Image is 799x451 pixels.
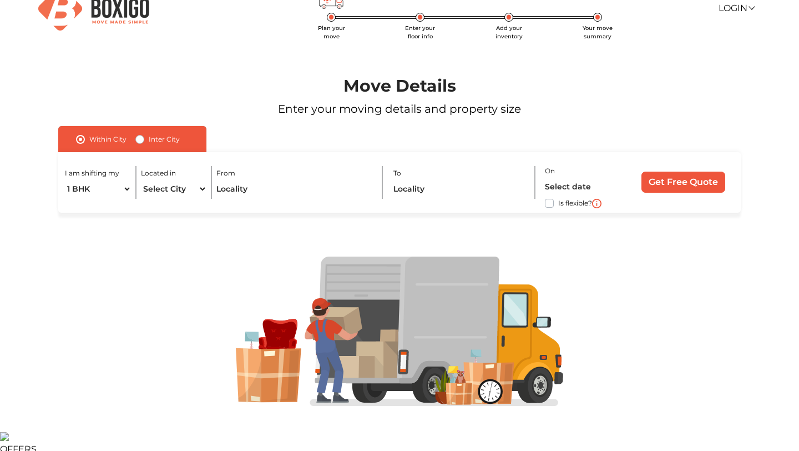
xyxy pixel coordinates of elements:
[393,179,527,199] input: Locality
[545,177,624,197] input: Select date
[393,168,401,178] label: To
[318,24,345,40] span: Plan your move
[32,101,767,117] p: Enter your moving details and property size
[583,24,613,40] span: Your move summary
[89,133,127,146] label: Within City
[495,24,523,40] span: Add your inventory
[141,168,176,178] label: Located in
[641,172,725,193] input: Get Free Quote
[65,168,119,178] label: I am shifting my
[558,197,592,208] label: Is flexible?
[592,199,601,208] img: i
[216,168,235,178] label: From
[545,166,555,176] label: On
[405,24,435,40] span: Enter your floor info
[32,76,767,96] h1: Move Details
[216,179,372,199] input: Locality
[149,133,180,146] label: Inter City
[719,3,754,13] a: Login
